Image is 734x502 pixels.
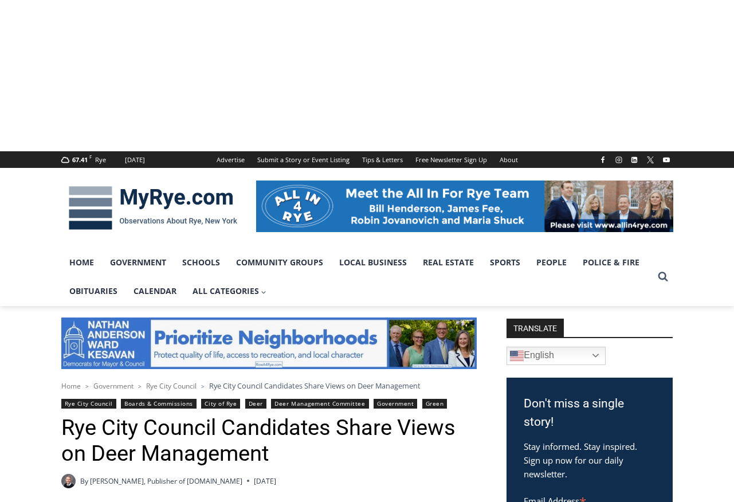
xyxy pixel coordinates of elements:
a: Free Newsletter Sign Up [409,151,493,168]
a: Local Business [331,248,415,277]
a: X [643,153,657,167]
nav: Primary Navigation [61,248,653,306]
span: 67.41 [72,155,88,164]
span: > [138,382,142,390]
img: All in for Rye [256,181,673,232]
a: Linkedin [627,153,641,167]
a: Advertise [210,151,251,168]
a: Sports [482,248,528,277]
a: Obituaries [61,277,125,305]
strong: TRANSLATE [507,319,564,337]
a: Submit a Story or Event Listing [251,151,356,168]
a: Tips & Letters [356,151,409,168]
p: Stay informed. Stay inspired. Sign up now for our daily newsletter. [524,440,656,481]
a: Government [374,399,417,409]
a: Rye City Council [146,381,197,391]
a: Deer [245,399,266,409]
a: Schools [174,248,228,277]
a: Author image [61,474,76,488]
span: > [85,382,89,390]
a: Green [422,399,448,409]
a: Real Estate [415,248,482,277]
a: People [528,248,575,277]
a: Government [93,381,134,391]
a: YouTube [660,153,673,167]
a: English [507,347,606,365]
img: MyRye.com [61,178,245,238]
a: Home [61,248,102,277]
nav: Breadcrumbs [61,380,477,391]
a: Facebook [596,153,610,167]
a: Government [102,248,174,277]
h1: Rye City Council Candidates Share Views on Deer Management [61,415,477,467]
span: Rye City Council Candidates Share Views on Deer Management [209,381,421,391]
a: Instagram [612,153,626,167]
img: en [510,349,524,363]
div: [DATE] [125,155,145,165]
span: > [201,382,205,390]
span: By [80,476,88,487]
div: Rye [95,155,106,165]
a: Deer Management Committee [271,399,368,409]
a: [PERSON_NAME], Publisher of [DOMAIN_NAME] [90,476,242,486]
a: About [493,151,524,168]
span: F [89,154,92,160]
a: Boards & Commissions [121,399,197,409]
a: Home [61,381,81,391]
a: City of Rye [201,399,240,409]
a: Community Groups [228,248,331,277]
button: View Search Form [653,266,673,287]
a: Police & Fire [575,248,647,277]
nav: Secondary Navigation [210,151,524,168]
a: Calendar [125,277,185,305]
a: All Categories [185,277,275,305]
a: Rye City Council [61,399,116,409]
h3: Don't miss a single story! [524,395,656,431]
span: All Categories [193,285,267,297]
time: [DATE] [254,476,276,487]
